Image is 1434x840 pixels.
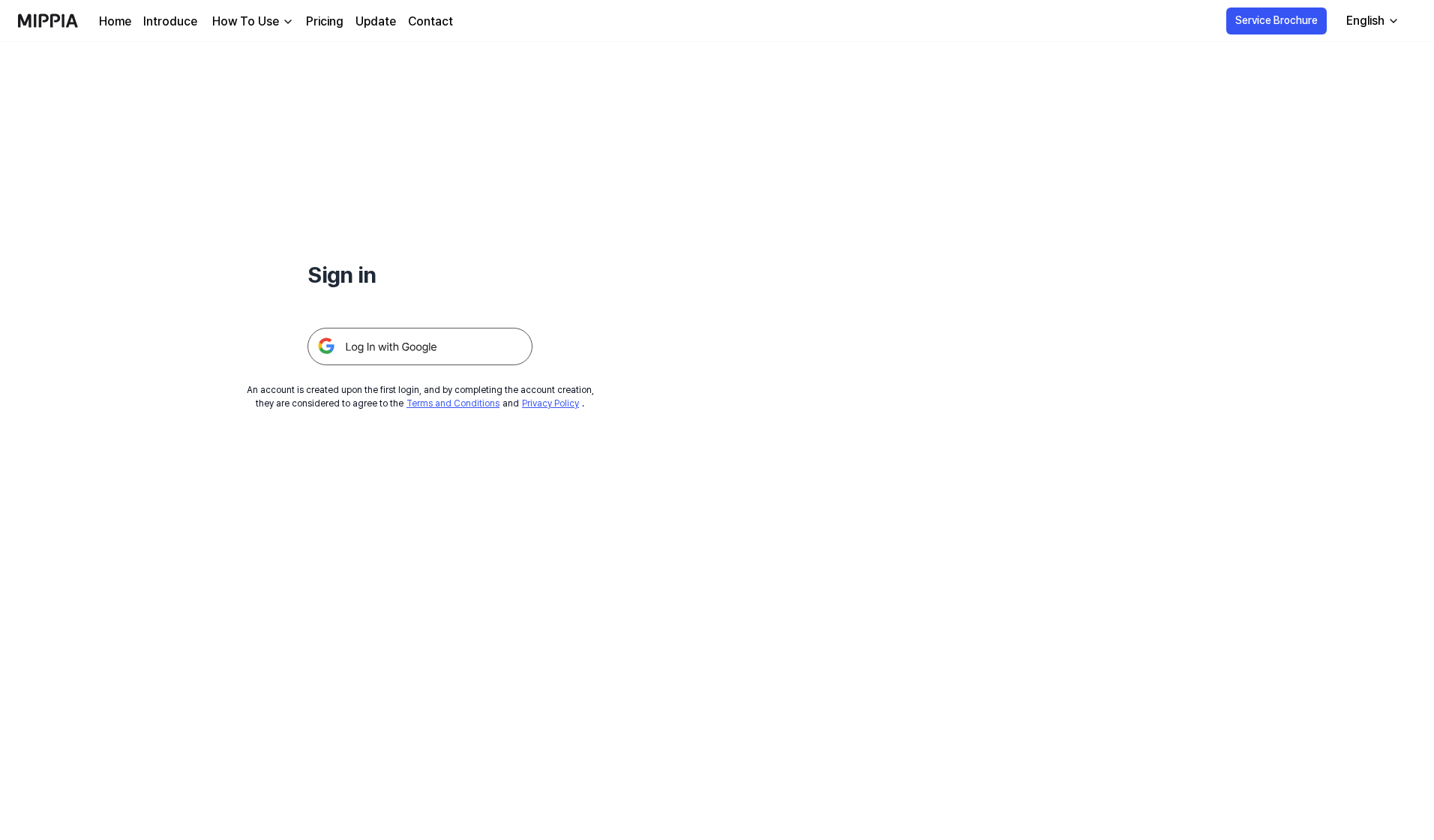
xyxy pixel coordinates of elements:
a: Privacy Policy [522,398,579,409]
a: Update [355,13,396,31]
h1: Sign in [307,258,532,292]
div: An account is created upon the first login, and by completing the account creation, they are cons... [247,383,594,410]
a: Contact [408,13,453,31]
a: Introduce [143,13,197,31]
button: Service Brochure [1226,7,1327,34]
a: Terms and Conditions [406,398,499,409]
a: Home [99,13,131,31]
button: English [1334,6,1408,36]
div: English [1343,12,1387,30]
img: 구글 로그인 버튼 [307,328,532,365]
button: How To Use [209,13,294,31]
img: down [282,16,294,28]
div: How To Use [209,13,282,31]
a: Pricing [306,13,343,31]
